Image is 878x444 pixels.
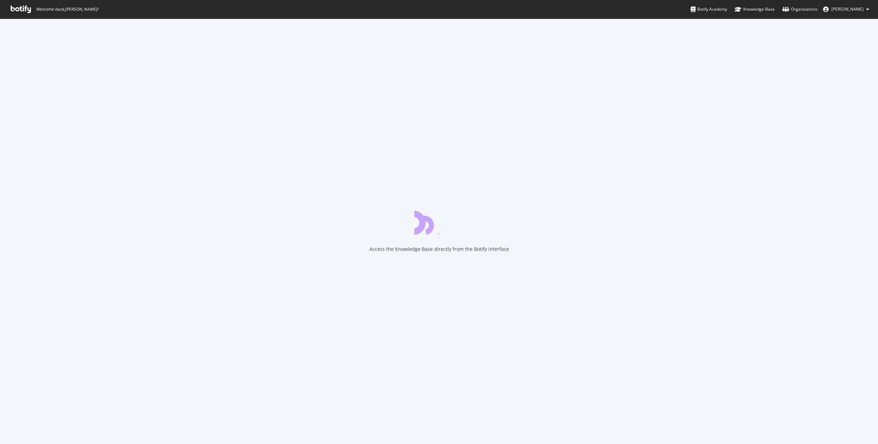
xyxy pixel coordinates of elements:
[36,7,98,12] span: Welcome back, [PERSON_NAME] !
[691,6,727,13] div: Botify Academy
[782,6,818,13] div: Organizations
[735,6,775,13] div: Knowledge Base
[414,210,464,235] div: animation
[818,4,875,15] button: [PERSON_NAME]
[369,246,509,253] div: Access the Knowledge Base directly from the Botify interface
[831,6,864,12] span: Murat Akbulut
